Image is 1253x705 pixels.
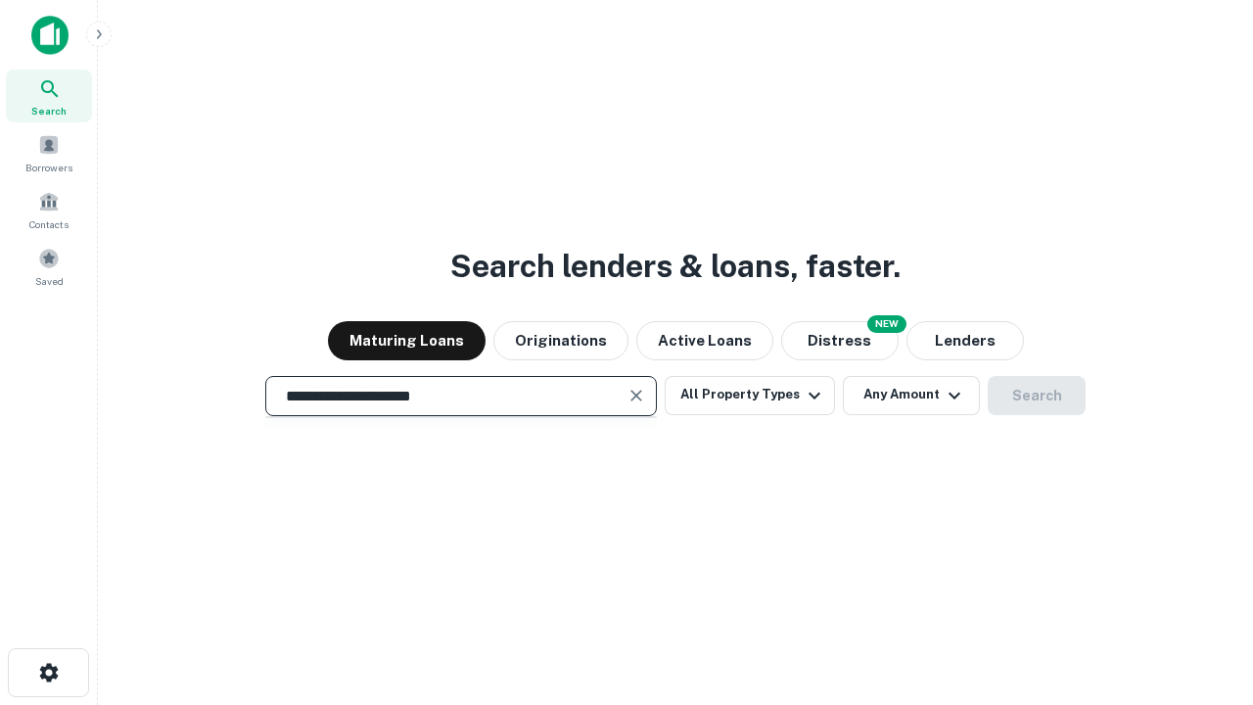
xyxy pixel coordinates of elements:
a: Contacts [6,183,92,236]
h3: Search lenders & loans, faster. [450,243,901,290]
span: Borrowers [25,160,72,175]
a: Search [6,70,92,122]
a: Saved [6,240,92,293]
button: Maturing Loans [328,321,486,360]
span: Contacts [29,216,69,232]
button: All Property Types [665,376,835,415]
button: Clear [623,382,650,409]
a: Borrowers [6,126,92,179]
button: Active Loans [636,321,773,360]
span: Saved [35,273,64,289]
button: Any Amount [843,376,980,415]
button: Search distressed loans with lien and other non-mortgage details. [781,321,899,360]
button: Lenders [906,321,1024,360]
button: Originations [493,321,628,360]
div: NEW [867,315,906,333]
span: Search [31,103,67,118]
img: capitalize-icon.png [31,16,69,55]
iframe: Chat Widget [1155,548,1253,642]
